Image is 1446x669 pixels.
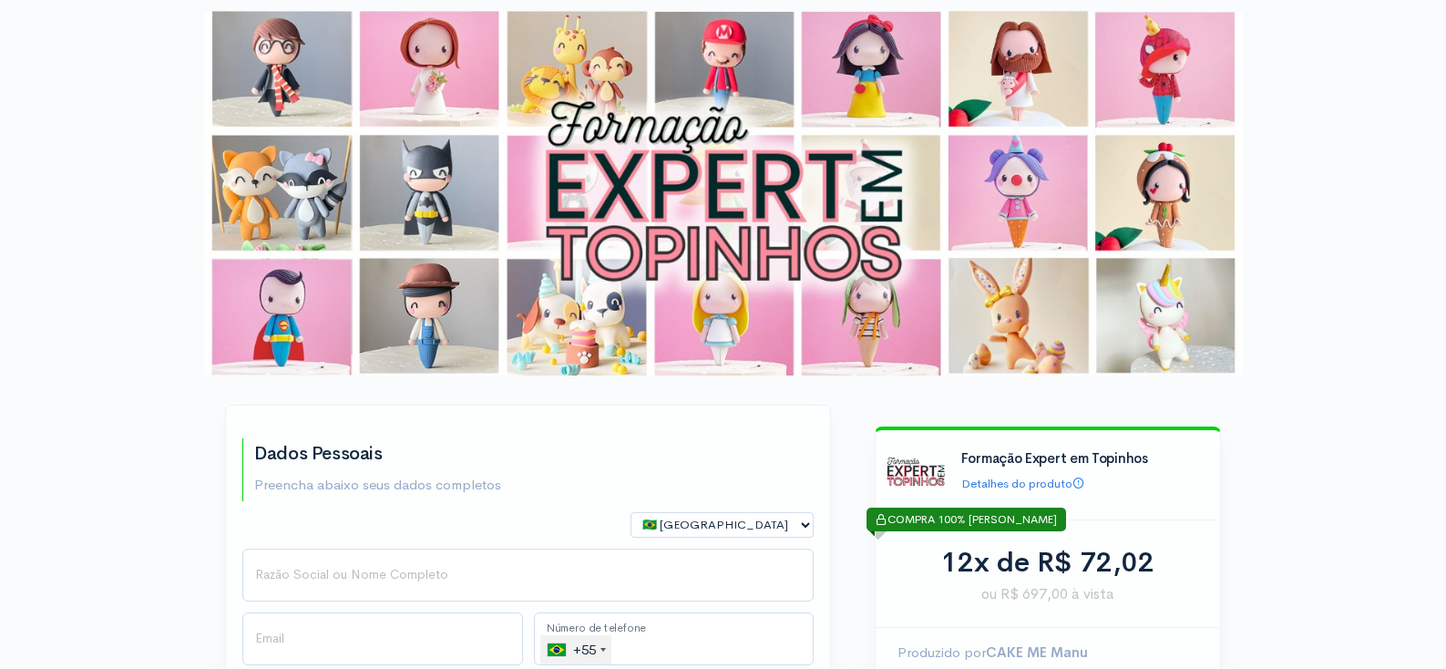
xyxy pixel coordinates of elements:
strong: CAKE ME Manu [986,643,1088,661]
input: Nome Completo [242,549,814,602]
div: 12x de R$ 72,02 [897,542,1198,583]
div: COMPRA 100% [PERSON_NAME] [867,508,1066,531]
div: +55 [548,635,611,664]
h2: Dados Pessoais [254,444,501,464]
p: Produzido por [897,643,1198,664]
img: Logo%20Forma%C3%A7%C3%A3o%20Expert%20em%20Topinhos.png [887,443,945,501]
span: ou R$ 697,00 à vista [897,583,1198,605]
div: Brazil (Brasil): +55 [540,635,611,664]
a: Detalhes do produto [961,476,1084,491]
h4: Formação Expert em Topinhos [961,451,1204,467]
p: Preencha abaixo seus dados completos [254,475,501,496]
img: ... [204,11,1243,376]
input: Email [242,612,523,665]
